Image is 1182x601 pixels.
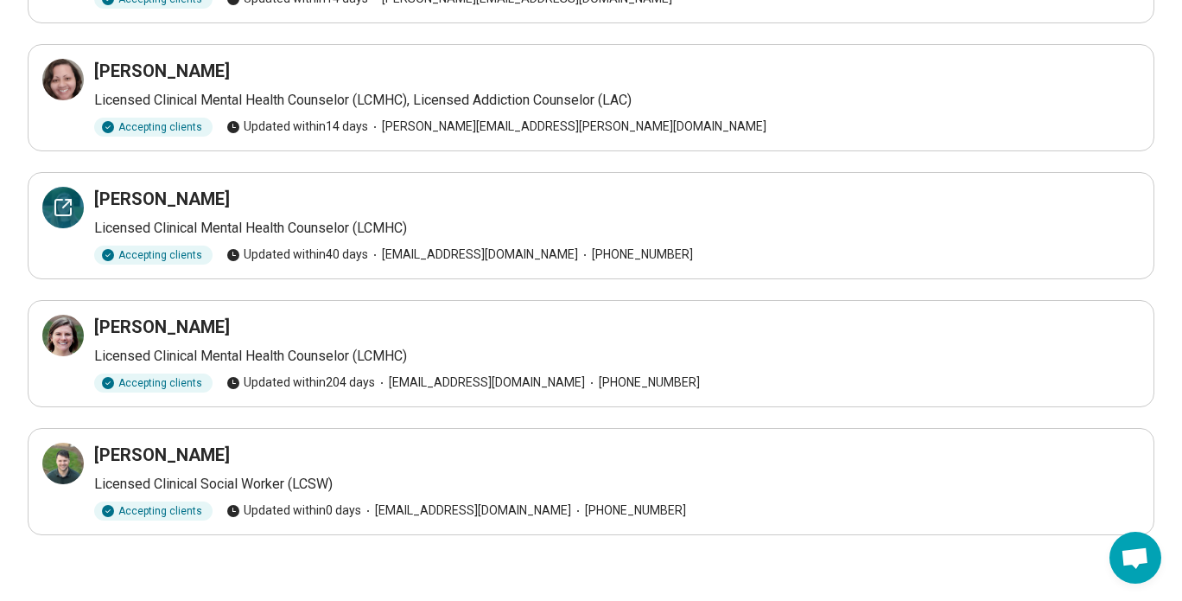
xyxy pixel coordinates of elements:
[94,218,1140,239] p: Licensed Clinical Mental Health Counselor (LCMHC)
[571,502,686,520] span: [PHONE_NUMBER]
[226,118,368,136] span: Updated within 14 days
[94,502,213,521] div: Accepting clients
[361,502,571,520] span: [EMAIL_ADDRESS][DOMAIN_NAME]
[94,443,230,467] h3: [PERSON_NAME]
[94,246,213,265] div: Accepting clients
[226,374,375,392] span: Updated within 204 days
[368,118,766,136] span: [PERSON_NAME][EMAIL_ADDRESS][PERSON_NAME][DOMAIN_NAME]
[585,374,700,392] span: [PHONE_NUMBER]
[94,346,1140,367] p: Licensed Clinical Mental Health Counselor (LCMHC)
[94,315,230,339] h3: [PERSON_NAME]
[375,374,585,392] span: [EMAIL_ADDRESS][DOMAIN_NAME]
[94,118,213,137] div: Accepting clients
[1109,532,1161,584] div: Open chat
[226,246,368,264] span: Updated within 40 days
[94,59,230,83] h3: [PERSON_NAME]
[94,187,230,211] h3: [PERSON_NAME]
[94,90,1140,111] p: Licensed Clinical Mental Health Counselor (LCMHC), Licensed Addiction Counselor (LAC)
[368,246,578,264] span: [EMAIL_ADDRESS][DOMAIN_NAME]
[94,474,1140,495] p: Licensed Clinical Social Worker (LCSW)
[94,374,213,393] div: Accepting clients
[578,246,693,264] span: [PHONE_NUMBER]
[226,502,361,520] span: Updated within 0 days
